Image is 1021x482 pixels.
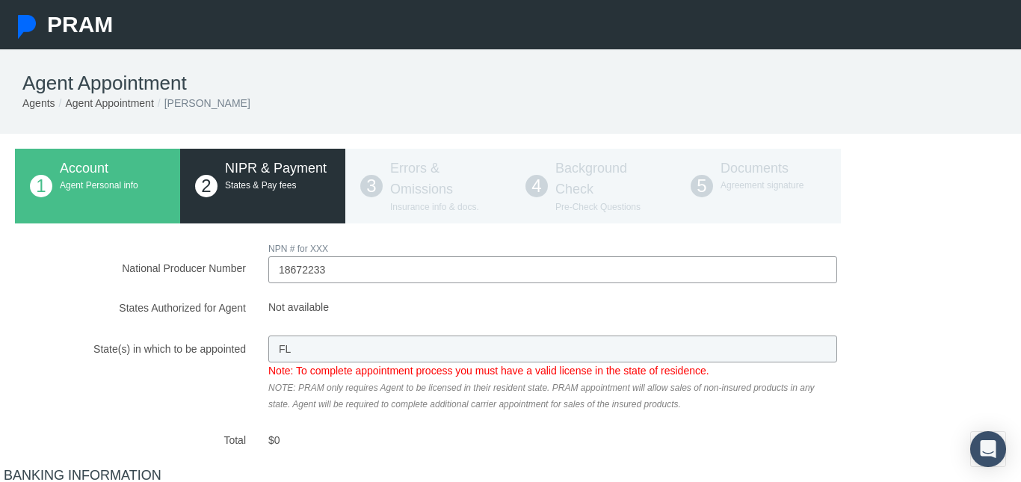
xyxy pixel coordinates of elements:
[60,161,108,176] span: Account
[4,299,257,321] label: States Authorized for Agent
[195,175,218,197] span: 2
[268,244,328,254] span: NPN # for XXX
[22,95,55,111] li: Agents
[154,95,250,111] li: [PERSON_NAME]
[60,179,165,193] p: Agent Personal info
[257,427,292,453] span: $0
[970,431,1006,467] div: Open Intercom Messenger
[268,299,837,315] span: Not available
[30,175,52,197] span: 1
[4,427,257,453] label: Total
[268,365,709,377] span: Note: To complete appointment process you must have a valid license in the state of residence.
[15,15,39,39] img: Pram Partner
[4,336,257,412] label: State(s) in which to be appointed
[47,12,113,37] span: PRAM
[268,383,815,410] span: NOTE: PRAM only requires Agent to be licensed in their resident state. PRAM appointment will allo...
[55,95,154,111] li: Agent Appointment
[225,179,330,193] p: States & Pay fees
[4,240,257,283] label: National Producer Number
[22,72,999,95] h1: Agent Appointment
[225,161,327,176] span: NIPR & Payment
